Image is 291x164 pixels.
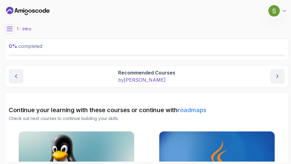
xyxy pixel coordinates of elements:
[9,115,285,121] p: Check out next courses to continue building your skills.
[118,76,175,84] p: by
[9,43,17,49] span: 0 %
[254,126,291,155] iframe: chat widget
[268,5,280,17] img: user profile image
[178,106,206,114] a: roadmaps
[118,69,175,76] p: Recommended Courses
[9,106,285,114] h2: Continue your learning with these courses or continue with
[9,43,42,49] span: completed
[9,69,23,84] button: previous content
[270,69,285,84] button: next content
[124,77,166,83] span: [PERSON_NAME]
[268,5,287,17] button: user profile image
[17,26,31,32] p: 1 - Intro
[6,6,50,16] a: Dashboard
